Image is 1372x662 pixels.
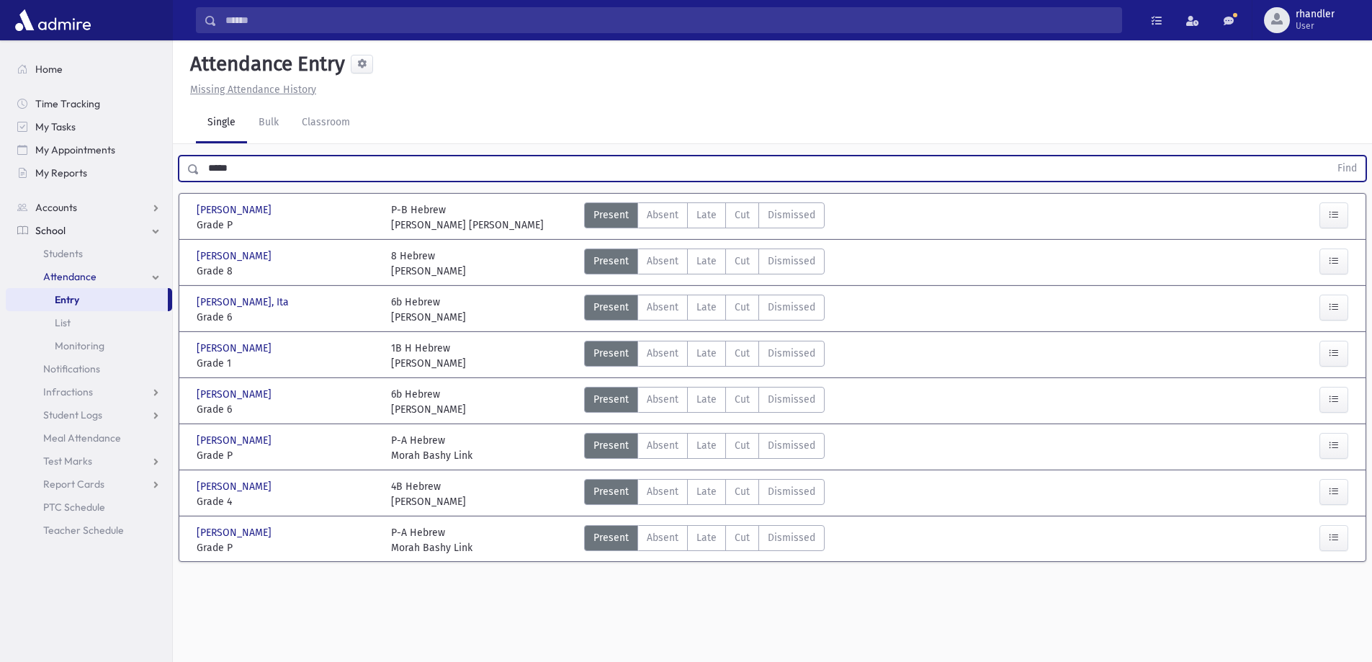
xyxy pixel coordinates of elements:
span: User [1296,20,1335,32]
span: Test Marks [43,455,92,468]
span: Absent [647,392,678,407]
span: Present [593,392,629,407]
span: Grade 8 [197,264,377,279]
span: Present [593,207,629,223]
a: Home [6,58,172,81]
span: Present [593,346,629,361]
span: Grade 4 [197,494,377,509]
span: Present [593,254,629,269]
span: [PERSON_NAME] [197,387,274,402]
span: Dismissed [768,438,815,453]
div: AttTypes [584,479,825,509]
a: School [6,219,172,242]
span: Late [696,392,717,407]
span: [PERSON_NAME] [197,433,274,448]
span: Accounts [35,201,77,214]
span: Attendance [43,270,97,283]
span: Monitoring [55,339,104,352]
span: Time Tracking [35,97,100,110]
span: [PERSON_NAME] [197,341,274,356]
input: Search [217,7,1121,33]
a: Teacher Schedule [6,519,172,542]
span: Dismissed [768,346,815,361]
span: rhandler [1296,9,1335,20]
span: Absent [647,207,678,223]
a: Bulk [247,103,290,143]
span: Grade P [197,448,377,463]
div: 8 Hebrew [PERSON_NAME] [391,249,466,279]
div: 4B Hebrew [PERSON_NAME] [391,479,466,509]
a: Infractions [6,380,172,403]
span: [PERSON_NAME], Ita [197,295,292,310]
div: P-A Hebrew Morah Bashy Link [391,525,472,555]
a: Single [196,103,247,143]
span: Meal Attendance [43,431,121,444]
span: [PERSON_NAME] [197,479,274,494]
span: Late [696,484,717,499]
span: Teacher Schedule [43,524,124,537]
span: Grade 6 [197,402,377,417]
span: PTC Schedule [43,501,105,514]
div: AttTypes [584,387,825,417]
a: Time Tracking [6,92,172,115]
span: Student Logs [43,408,102,421]
span: Notifications [43,362,100,375]
div: 6b Hebrew [PERSON_NAME] [391,295,466,325]
a: Monitoring [6,334,172,357]
a: Report Cards [6,473,172,496]
a: Test Marks [6,449,172,473]
span: Home [35,63,63,76]
span: Late [696,346,717,361]
span: Present [593,530,629,545]
a: Meal Attendance [6,426,172,449]
span: Absent [647,484,678,499]
span: Entry [55,293,79,306]
div: AttTypes [584,295,825,325]
span: Cut [735,254,750,269]
span: My Tasks [35,120,76,133]
span: Report Cards [43,478,104,491]
div: AttTypes [584,525,825,555]
span: Grade P [197,540,377,555]
span: Present [593,438,629,453]
span: Present [593,484,629,499]
div: P-B Hebrew [PERSON_NAME] [PERSON_NAME] [391,202,544,233]
span: Dismissed [768,530,815,545]
a: List [6,311,172,334]
span: Absent [647,346,678,361]
div: AttTypes [584,249,825,279]
a: Student Logs [6,403,172,426]
span: Absent [647,300,678,315]
a: Attendance [6,265,172,288]
span: Late [696,530,717,545]
div: AttTypes [584,341,825,371]
span: Late [696,254,717,269]
span: Cut [735,300,750,315]
span: Cut [735,438,750,453]
span: Grade 1 [197,356,377,371]
span: [PERSON_NAME] [197,249,274,264]
span: Cut [735,207,750,223]
span: Dismissed [768,254,815,269]
span: [PERSON_NAME] [197,202,274,218]
span: Dismissed [768,300,815,315]
span: Grade P [197,218,377,233]
span: Cut [735,530,750,545]
span: Infractions [43,385,93,398]
span: Absent [647,530,678,545]
a: My Tasks [6,115,172,138]
div: AttTypes [584,202,825,233]
div: P-A Hebrew Morah Bashy Link [391,433,472,463]
span: Late [696,207,717,223]
a: My Reports [6,161,172,184]
span: Cut [735,392,750,407]
span: School [35,224,66,237]
a: Missing Attendance History [184,84,316,96]
a: Students [6,242,172,265]
h5: Attendance Entry [184,52,345,76]
span: Students [43,247,83,260]
span: Late [696,300,717,315]
a: PTC Schedule [6,496,172,519]
a: Entry [6,288,168,311]
span: Dismissed [768,207,815,223]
